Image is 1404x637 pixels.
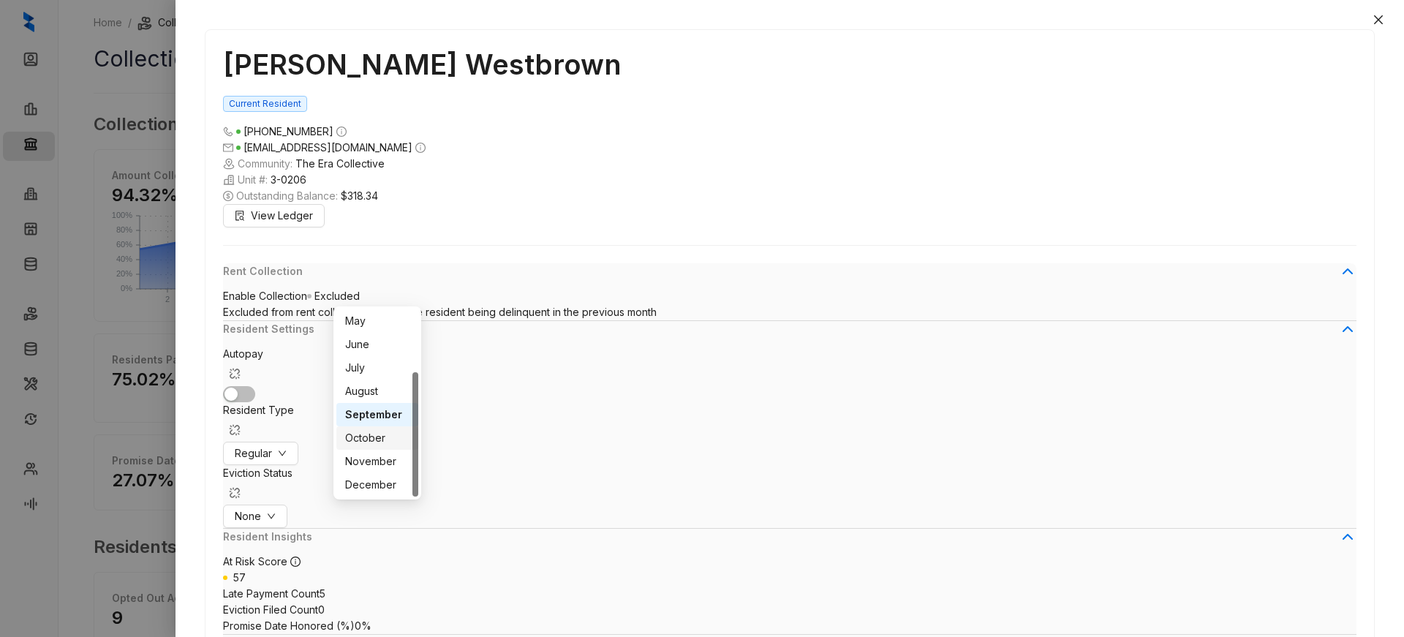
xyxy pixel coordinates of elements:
[278,449,287,458] span: down
[223,158,235,170] img: building-icon
[223,555,287,568] span: At Risk Score
[345,407,409,423] div: September
[223,465,1356,505] div: Eviction Status
[223,442,298,465] button: Regulardown
[223,174,235,186] img: building-icon
[336,380,418,403] div: August
[345,360,409,376] div: July
[336,127,347,137] span: info-circle
[345,383,409,399] div: August
[244,141,412,154] span: [EMAIL_ADDRESS][DOMAIN_NAME]
[235,445,272,461] span: Regular
[355,619,371,632] span: 0%
[267,512,276,521] span: down
[318,603,325,616] span: 0
[295,156,385,172] span: The Era Collective
[336,356,418,380] div: July
[235,211,245,221] span: file-search
[320,587,325,600] span: 5
[345,430,409,446] div: October
[223,505,287,528] button: Nonedown
[223,188,1356,204] span: Outstanding Balance:
[223,306,657,318] span: Excluded from rent collections due to the resident being delinquent in the previous month
[223,619,355,632] span: Promise Date Honored (%)
[290,557,301,567] span: info-circle
[345,477,409,493] div: December
[251,208,313,224] span: View Ledger
[235,508,261,524] span: None
[223,263,1356,288] div: Rent Collection
[223,587,320,600] span: Late Payment Count
[223,346,1356,385] div: Autopay
[233,571,246,584] span: 57
[223,263,1339,279] span: Rent Collection
[341,188,378,204] span: $318.34
[336,473,418,497] div: December
[223,143,233,153] span: mail
[223,290,307,302] span: Enable Collection
[223,172,1356,188] span: Unit #:
[1373,14,1384,26] span: close
[345,453,409,470] div: November
[345,313,409,329] div: May
[223,529,1356,554] div: Resident Insights
[223,191,233,201] span: dollar
[336,309,418,333] div: May
[415,143,426,153] span: info-circle
[223,603,318,616] span: Eviction Filed Count
[223,402,1356,442] div: Resident Type
[223,529,1339,545] span: Resident Insights
[223,127,233,137] span: phone
[223,321,1356,346] div: Resident Settings
[307,290,360,302] span: Excluded
[223,321,1339,337] span: Resident Settings
[271,172,306,188] span: 3-0206
[244,125,333,137] span: [PHONE_NUMBER]
[336,450,418,473] div: November
[345,336,409,353] div: June
[336,333,418,356] div: June
[223,156,1356,172] span: Community:
[336,426,418,450] div: October
[1370,11,1387,29] button: Close
[223,48,1356,81] h1: [PERSON_NAME] Westbrown
[223,96,307,112] span: Current Resident
[336,403,418,426] div: September
[223,204,325,227] button: View Ledger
